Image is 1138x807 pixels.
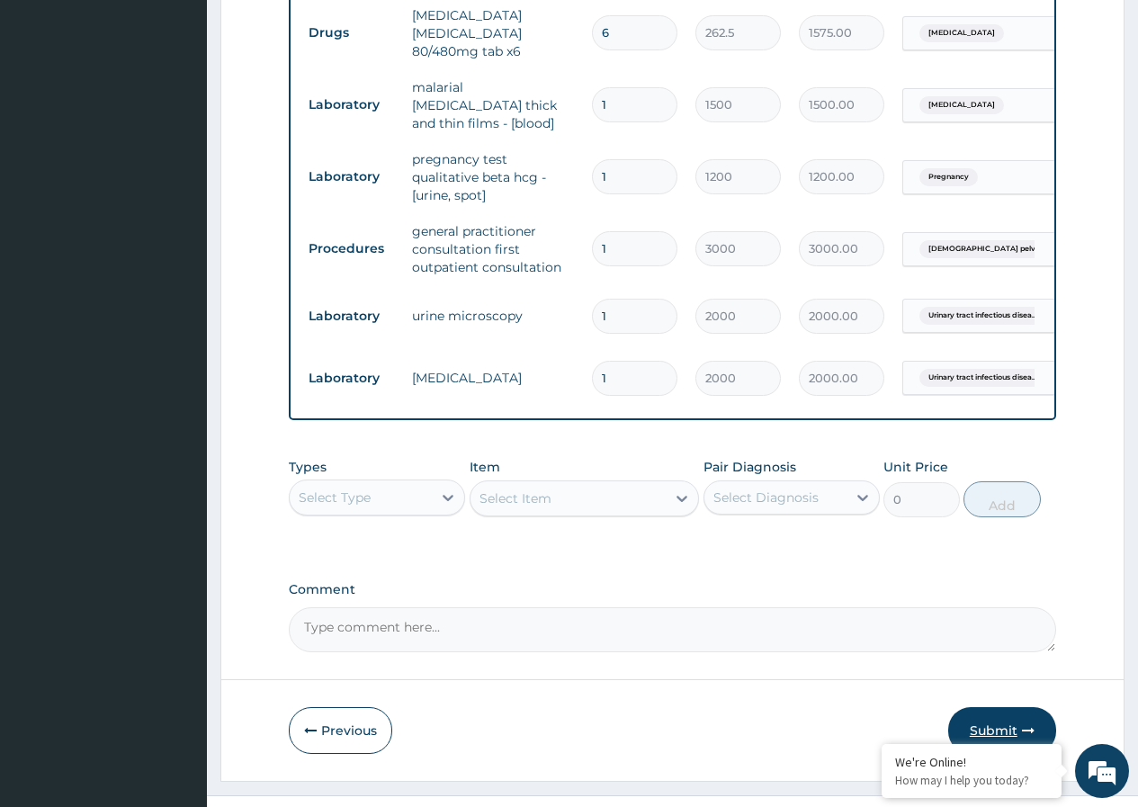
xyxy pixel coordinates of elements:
button: Previous [289,707,392,754]
div: We're Online! [895,754,1048,770]
label: Pair Diagnosis [703,458,796,476]
div: Chat with us now [94,101,302,124]
span: Urinary tract infectious disea... [919,307,1046,325]
textarea: Type your message and hit 'Enter' [9,491,343,554]
div: Select Type [299,489,371,507]
td: malarial [MEDICAL_DATA] thick and thin films - [blood] [403,69,583,141]
td: Laboratory [300,160,403,193]
td: [MEDICAL_DATA] [403,360,583,396]
span: We're online! [104,227,248,408]
td: urine microscopy [403,298,583,334]
span: [MEDICAL_DATA] [919,96,1004,114]
td: general practitioner consultation first outpatient consultation [403,213,583,285]
label: Types [289,460,327,475]
label: Item [470,458,500,476]
div: Minimize live chat window [295,9,338,52]
span: Pregnancy [919,168,978,186]
p: How may I help you today? [895,773,1048,788]
span: [MEDICAL_DATA] [919,24,1004,42]
span: Urinary tract infectious disea... [919,369,1046,387]
td: Procedures [300,232,403,265]
td: Laboratory [300,362,403,395]
td: Drugs [300,16,403,49]
span: [DEMOGRAPHIC_DATA] pelvic inflammatory dis... [919,240,1119,258]
button: Submit [948,707,1056,754]
label: Comment [289,582,1056,597]
div: Select Diagnosis [713,489,819,507]
td: Laboratory [300,88,403,121]
button: Add [963,481,1040,517]
label: Unit Price [883,458,948,476]
img: d_794563401_company_1708531726252_794563401 [33,90,73,135]
td: pregnancy test qualitative beta hcg - [urine, spot] [403,141,583,213]
td: Laboratory [300,300,403,333]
